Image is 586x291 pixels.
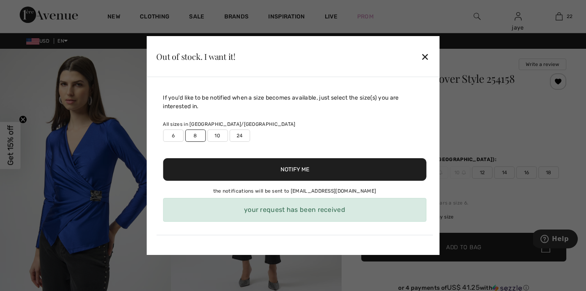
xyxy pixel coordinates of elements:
[163,187,426,195] div: the notifications will be sent to [EMAIL_ADDRESS][DOMAIN_NAME]
[163,198,426,222] div: your request has been received
[163,158,426,181] button: Notify Me
[163,93,426,111] div: If you'd like to be notified when a size becomes available, just select the size(s) you are inter...
[19,6,36,13] span: Help
[185,130,205,142] label: 8
[156,52,235,61] div: Out of stock. I want it!
[163,120,426,128] div: All sizes in [GEOGRAPHIC_DATA]/[GEOGRAPHIC_DATA]
[163,130,183,142] label: 6
[229,130,250,142] label: 24
[207,130,228,142] label: 10
[421,48,429,65] div: ✕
